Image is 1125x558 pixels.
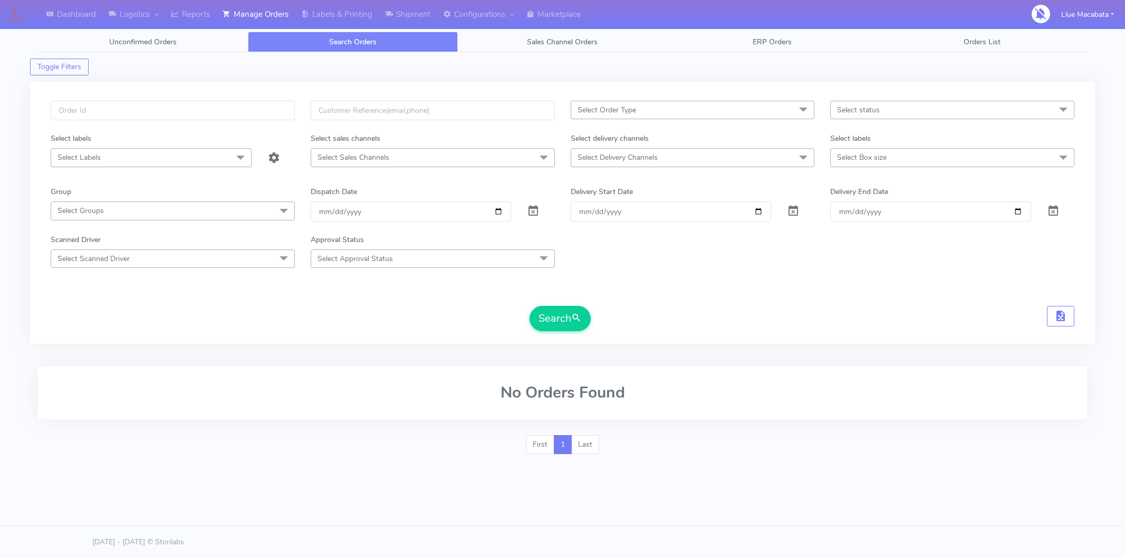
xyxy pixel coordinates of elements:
span: Select Sales Channels [318,152,389,162]
span: Select Approval Status [318,254,393,264]
label: Dispatch Date [311,186,357,197]
a: 1 [554,435,572,454]
label: Select sales channels [311,133,380,144]
label: Select labels [830,133,871,144]
span: ERP Orders [753,37,792,47]
label: Approval Status [311,234,364,245]
label: Delivery Start Date [571,186,633,197]
span: Orders List [964,37,1001,47]
button: Search [530,306,591,331]
span: Search Orders [329,37,377,47]
label: Group [51,186,71,197]
label: Select delivery channels [571,133,649,144]
span: Sales Channel Orders [527,37,598,47]
h2: No Orders Found [51,384,1074,401]
span: Unconfirmed Orders [109,37,177,47]
span: Select Scanned Driver [57,254,130,264]
span: Select Order Type [578,105,636,115]
span: Select Groups [57,206,104,216]
button: Toggle Filters [30,59,89,75]
button: Llue Macabata [1053,4,1122,25]
label: Scanned Driver [51,234,101,245]
span: Select status [837,105,880,115]
label: Delivery End Date [830,186,888,197]
ul: Tabs [38,32,1087,52]
label: Select labels [51,133,91,144]
input: Customer Reference(email,phone) [311,101,555,120]
span: Select Box size [837,152,887,162]
span: Select Delivery Channels [578,152,658,162]
span: Select Labels [57,152,101,162]
input: Order Id [51,101,295,120]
